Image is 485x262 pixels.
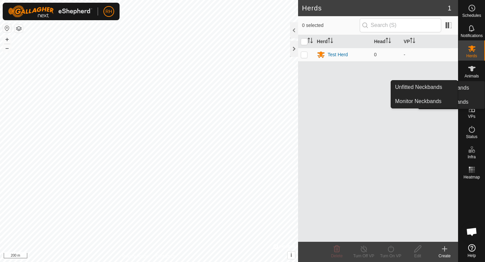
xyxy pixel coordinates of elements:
div: Test Herd [328,51,348,58]
a: Contact Us [156,253,175,259]
button: Reset Map [3,24,11,32]
a: Help [458,241,485,260]
div: Edit [404,253,431,259]
div: Create [431,253,458,259]
button: – [3,44,11,52]
p-sorticon: Activate to sort [328,39,333,44]
th: Herd [314,35,371,48]
td: - [401,48,458,61]
span: 0 [374,52,377,57]
h2: Herds [302,4,448,12]
span: Infra [467,155,476,159]
p-sorticon: Activate to sort [386,39,391,44]
span: 1 [448,3,451,13]
a: Privacy Policy [122,253,148,259]
div: Turn Off VP [350,253,377,259]
span: Unfitted Neckbands [395,83,442,91]
span: Schedules [462,13,481,18]
input: Search (S) [360,18,441,32]
p-sorticon: Activate to sort [410,39,415,44]
button: i [288,252,295,259]
div: Turn On VP [377,253,404,259]
th: VP [401,35,458,48]
p-sorticon: Activate to sort [308,39,313,44]
span: 0 selected [302,22,360,29]
a: Monitor Neckbands [391,95,458,108]
span: Herds [466,54,477,58]
span: Notifications [461,34,483,38]
span: Help [467,254,476,258]
button: + [3,35,11,43]
a: Open chat [462,222,482,242]
span: RH [105,8,112,15]
a: Unfitted Neckbands [391,80,458,94]
span: Monitor Neckbands [395,97,442,105]
span: Status [466,135,477,139]
span: i [291,252,292,258]
th: Head [371,35,401,48]
img: Gallagher Logo [8,5,92,18]
span: Heatmap [463,175,480,179]
span: Delete [331,254,343,258]
button: Map Layers [15,25,23,33]
span: Animals [464,74,479,78]
span: VPs [468,114,475,119]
